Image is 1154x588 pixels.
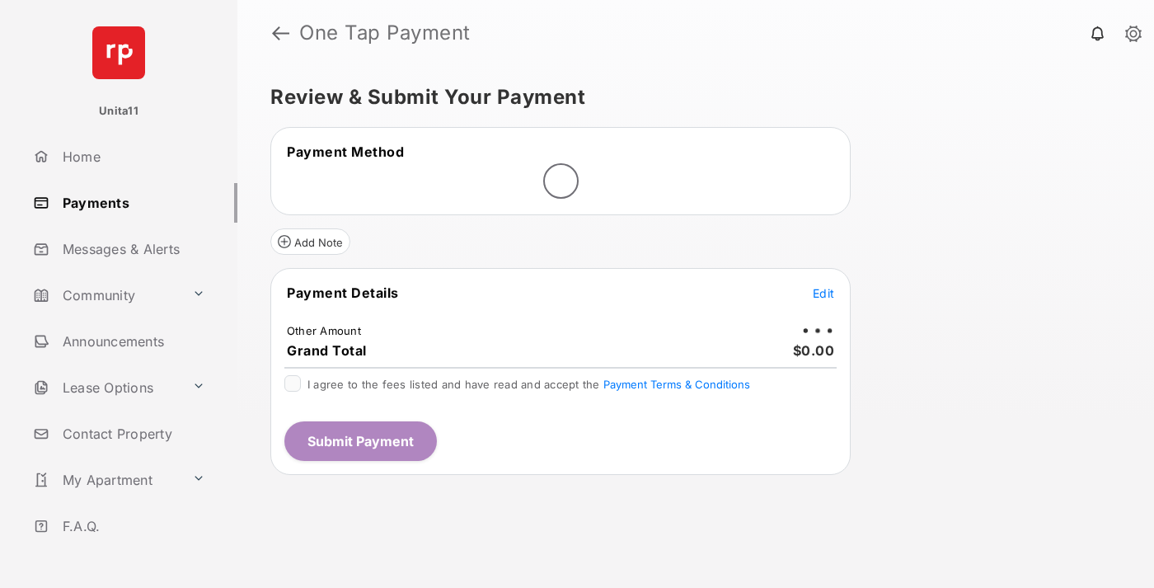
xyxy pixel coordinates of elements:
img: svg+xml;base64,PHN2ZyB4bWxucz0iaHR0cDovL3d3dy53My5vcmcvMjAwMC9zdmciIHdpZHRoPSI2NCIgaGVpZ2h0PSI2NC... [92,26,145,79]
span: $0.00 [793,342,835,359]
strong: One Tap Payment [299,23,471,43]
h5: Review & Submit Your Payment [270,87,1108,107]
a: Announcements [26,322,237,361]
a: Lease Options [26,368,185,407]
button: Submit Payment [284,421,437,461]
a: Home [26,137,237,176]
a: My Apartment [26,460,185,500]
button: Edit [813,285,834,301]
span: Grand Total [287,342,367,359]
a: F.A.Q. [26,506,237,546]
span: Edit [813,286,834,300]
button: I agree to the fees listed and have read and accept the [603,378,750,391]
td: Other Amount [286,323,362,338]
button: Add Note [270,228,350,255]
a: Community [26,275,185,315]
span: Payment Method [287,143,404,160]
a: Contact Property [26,414,237,454]
span: I agree to the fees listed and have read and accept the [307,378,750,391]
a: Payments [26,183,237,223]
a: Messages & Alerts [26,229,237,269]
p: Unita11 [99,103,138,120]
span: Payment Details [287,285,399,301]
